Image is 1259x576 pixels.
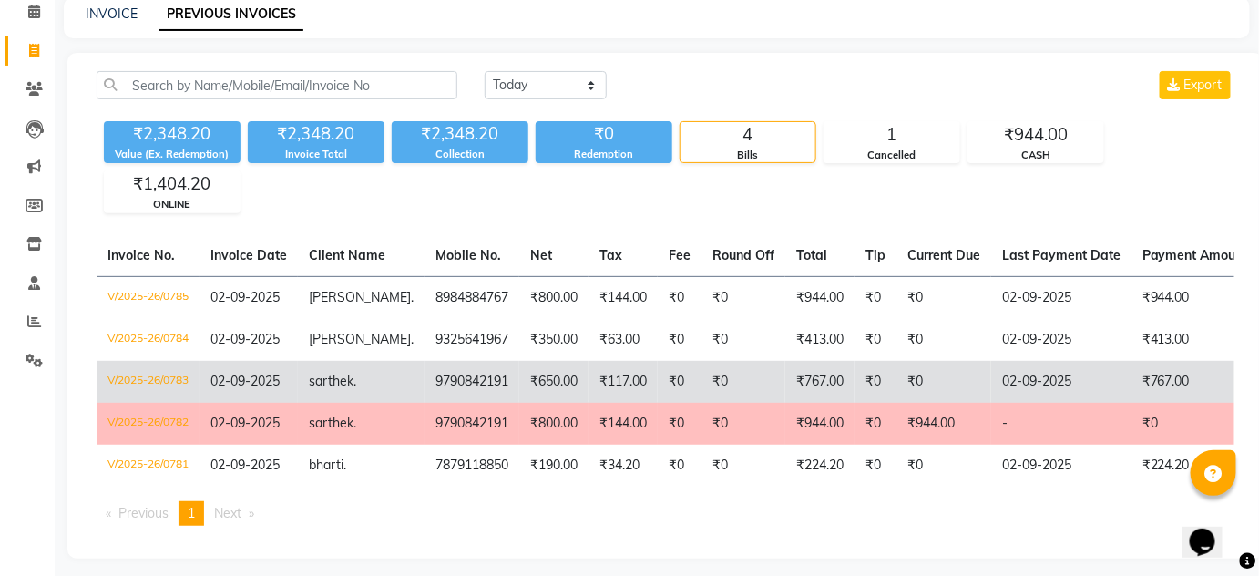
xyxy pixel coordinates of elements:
td: ₹944.00 [785,403,855,445]
td: ₹0 [896,361,991,403]
div: ₹1,404.20 [105,171,240,197]
div: ₹2,348.20 [392,121,528,147]
span: [PERSON_NAME] [309,289,411,305]
div: ₹944.00 [968,122,1103,148]
td: ₹0 [658,403,701,445]
button: Export [1160,71,1231,99]
td: 9325641967 [425,319,519,361]
td: ₹190.00 [519,445,589,487]
td: ₹944.00 [896,403,991,445]
span: Fee [669,247,691,263]
td: ₹0 [855,276,896,319]
td: ₹650.00 [519,361,589,403]
span: Invoice Date [210,247,287,263]
td: ₹0 [658,361,701,403]
span: Round Off [712,247,774,263]
div: 1 [824,122,959,148]
td: ₹413.00 [785,319,855,361]
span: . [411,289,414,305]
div: ONLINE [105,197,240,212]
span: . [343,457,346,473]
span: Tip [865,247,885,263]
td: V/2025-26/0783 [97,361,200,403]
td: ₹224.20 [785,445,855,487]
td: ₹0 [855,445,896,487]
td: ₹144.00 [589,276,658,319]
span: Mobile No. [435,247,501,263]
td: ₹0 [658,276,701,319]
td: 02-09-2025 [991,319,1131,361]
td: ₹0 [855,361,896,403]
span: 02-09-2025 [210,415,280,431]
td: ₹144.00 [589,403,658,445]
td: ₹0 [701,403,785,445]
td: V/2025-26/0785 [97,276,200,319]
div: Bills [681,148,815,163]
span: Client Name [309,247,385,263]
span: bharti [309,457,343,473]
span: 02-09-2025 [210,457,280,473]
td: ₹800.00 [519,276,589,319]
td: 02-09-2025 [991,445,1131,487]
nav: Pagination [97,501,1234,526]
span: . [411,331,414,347]
span: Net [530,247,552,263]
td: ₹800.00 [519,403,589,445]
td: ₹0 [701,319,785,361]
td: ₹944.00 [785,276,855,319]
span: 1 [188,505,195,521]
td: ₹0 [658,319,701,361]
td: 02-09-2025 [991,361,1131,403]
div: ₹2,348.20 [104,121,241,147]
div: ₹2,348.20 [248,121,384,147]
td: ₹0 [896,319,991,361]
td: 8984884767 [425,276,519,319]
td: ₹0 [855,403,896,445]
div: Collection [392,147,528,162]
div: Invoice Total [248,147,384,162]
span: 02-09-2025 [210,289,280,305]
td: ₹0 [896,445,991,487]
span: Export [1184,77,1223,93]
a: INVOICE [86,5,138,22]
td: V/2025-26/0782 [97,403,200,445]
div: 4 [681,122,815,148]
td: ₹0 [896,276,991,319]
td: ₹0 [701,276,785,319]
span: Current Due [907,247,980,263]
span: 02-09-2025 [210,373,280,389]
td: 7879118850 [425,445,519,487]
span: Tax [599,247,622,263]
div: Value (Ex. Redemption) [104,147,241,162]
input: Search by Name/Mobile/Email/Invoice No [97,71,457,99]
span: Invoice No. [107,247,175,263]
td: V/2025-26/0781 [97,445,200,487]
span: sarthek [309,373,353,389]
div: Cancelled [824,148,959,163]
td: 9790842191 [425,361,519,403]
td: ₹0 [701,445,785,487]
span: Total [796,247,827,263]
div: Redemption [536,147,672,162]
td: ₹0 [701,361,785,403]
div: ₹0 [536,121,672,147]
td: ₹350.00 [519,319,589,361]
span: Previous [118,505,169,521]
span: Next [214,505,241,521]
td: ₹767.00 [785,361,855,403]
span: [PERSON_NAME] [309,331,411,347]
span: sarthek [309,415,353,431]
td: ₹117.00 [589,361,658,403]
td: ₹34.20 [589,445,658,487]
td: - [991,403,1131,445]
span: . [353,415,356,431]
span: Last Payment Date [1002,247,1121,263]
span: 02-09-2025 [210,331,280,347]
iframe: chat widget [1182,503,1241,558]
td: ₹0 [658,445,701,487]
td: 02-09-2025 [991,276,1131,319]
td: 9790842191 [425,403,519,445]
div: CASH [968,148,1103,163]
span: . [353,373,356,389]
td: V/2025-26/0784 [97,319,200,361]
